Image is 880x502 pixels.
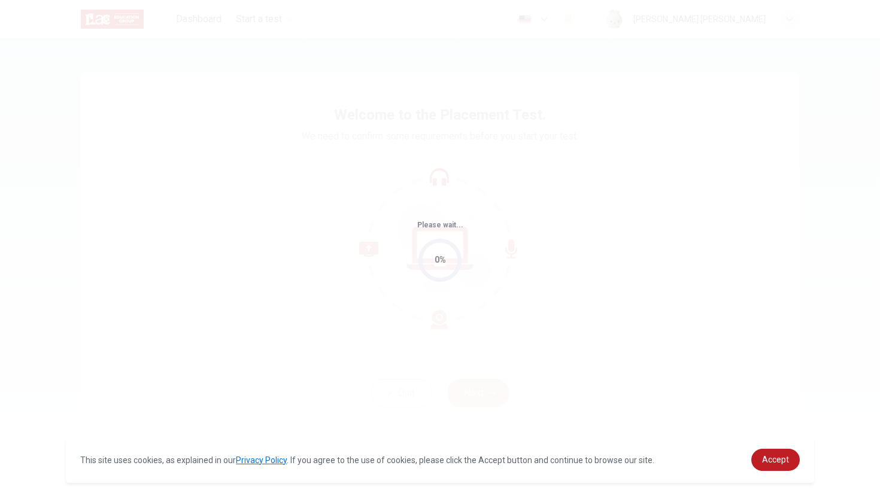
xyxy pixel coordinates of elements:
[66,437,814,483] div: cookieconsent
[236,455,287,465] a: Privacy Policy
[435,253,446,267] div: 0%
[751,449,800,471] a: dismiss cookie message
[417,221,463,229] span: Please wait...
[762,455,789,464] span: Accept
[80,455,654,465] span: This site uses cookies, as explained in our . If you agree to the use of cookies, please click th...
